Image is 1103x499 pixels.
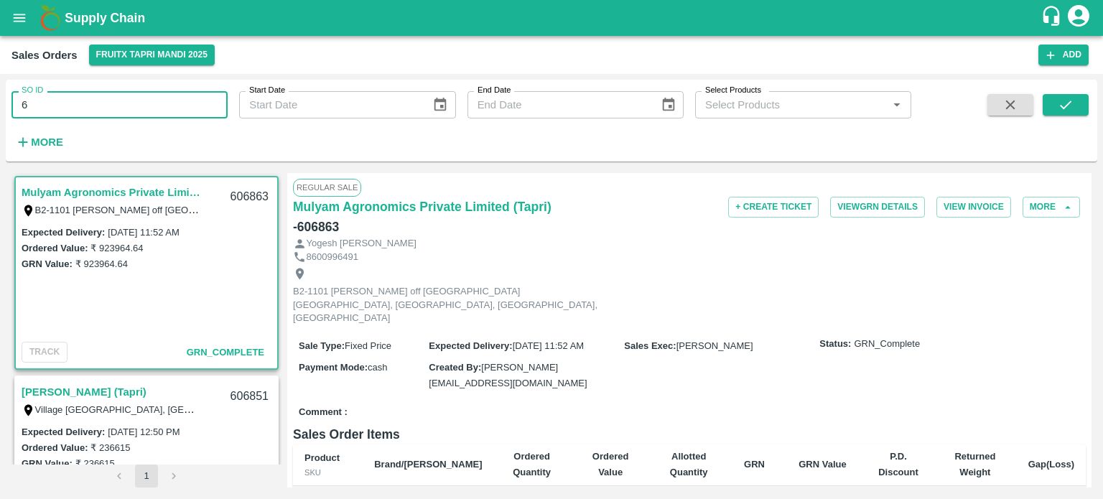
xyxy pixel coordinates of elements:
[31,136,63,148] strong: More
[22,458,73,469] label: GRN Value:
[222,180,277,214] div: 606863
[304,466,351,479] div: SKU
[22,227,105,238] label: Expected Delivery :
[655,91,682,118] button: Choose date
[1041,5,1066,31] div: customer-support
[90,442,130,453] label: ₹ 236615
[90,243,143,253] label: ₹ 923964.64
[89,45,215,65] button: Select DC
[293,285,616,325] p: B2-1101 [PERSON_NAME] off [GEOGRAPHIC_DATA] [GEOGRAPHIC_DATA], [GEOGRAPHIC_DATA], [GEOGRAPHIC_DAT...
[135,465,158,488] button: page 1
[293,197,551,217] a: Mulyam Agronomics Private Limited (Tapri)
[705,85,761,96] label: Select Products
[429,362,587,388] span: [PERSON_NAME][EMAIL_ADDRESS][DOMAIN_NAME]
[293,179,361,196] span: Regular Sale
[429,362,481,373] label: Created By :
[3,1,36,34] button: open drawer
[299,406,348,419] label: Comment :
[478,85,511,96] label: End Date
[592,451,629,477] b: Ordered Value
[307,237,416,251] p: Yogesh [PERSON_NAME]
[239,91,421,118] input: Start Date
[513,340,584,351] span: [DATE] 11:52 AM
[293,217,339,237] h6: - 606863
[936,197,1011,218] button: View Invoice
[187,347,264,358] span: GRN_Complete
[1023,197,1080,218] button: More
[22,183,201,202] a: Mulyam Agronomics Private Limited (Tapri)
[22,383,146,401] a: [PERSON_NAME] (Tapri)
[108,227,179,238] label: [DATE] 11:52 AM
[22,85,43,96] label: SO ID
[676,340,753,351] span: [PERSON_NAME]
[11,46,78,65] div: Sales Orders
[299,340,345,351] label: Sale Type :
[22,258,73,269] label: GRN Value:
[1066,3,1092,33] div: account of current user
[878,451,918,477] b: P.D. Discount
[374,459,482,470] b: Brand/[PERSON_NAME]
[819,337,851,351] label: Status:
[11,130,67,154] button: More
[299,362,368,373] label: Payment Mode :
[35,204,669,215] label: B2-1101 [PERSON_NAME] off [GEOGRAPHIC_DATA] [GEOGRAPHIC_DATA], [GEOGRAPHIC_DATA], [GEOGRAPHIC_DAT...
[36,4,65,32] img: logo
[75,258,128,269] label: ₹ 923964.64
[22,243,88,253] label: Ordered Value:
[65,11,145,25] b: Supply Chain
[429,340,512,351] label: Expected Delivery :
[854,337,920,351] span: GRN_Complete
[368,362,387,373] span: cash
[954,451,995,477] b: Returned Weight
[888,95,906,114] button: Open
[108,426,180,437] label: [DATE] 12:50 PM
[1038,45,1089,65] button: Add
[624,340,676,351] label: Sales Exec :
[22,442,88,453] label: Ordered Value:
[307,251,358,264] p: 8600996491
[513,451,551,477] b: Ordered Quantity
[75,458,115,469] label: ₹ 236615
[22,426,105,437] label: Expected Delivery :
[799,459,846,470] b: GRN Value
[304,452,340,463] b: Product
[467,91,649,118] input: End Date
[106,465,187,488] nav: pagination navigation
[744,459,765,470] b: GRN
[699,95,883,114] input: Select Products
[222,380,277,414] div: 606851
[345,340,391,351] span: Fixed Price
[249,85,285,96] label: Start Date
[830,197,925,218] button: ViewGRN Details
[728,197,819,218] button: + Create Ticket
[670,451,708,477] b: Allotted Quantity
[1028,459,1074,470] b: Gap(Loss)
[427,91,454,118] button: Choose date
[293,424,1086,444] h6: Sales Order Items
[11,91,228,118] input: Enter SO ID
[65,8,1041,28] a: Supply Chain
